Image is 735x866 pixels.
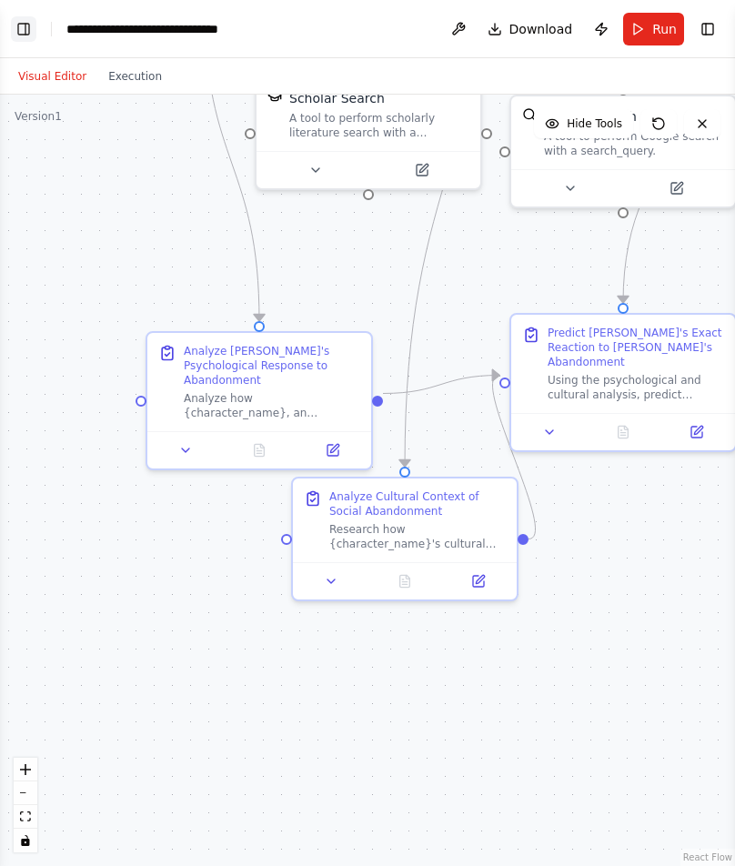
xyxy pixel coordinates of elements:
button: Visual Editor [7,65,97,87]
div: React Flow controls [14,758,37,852]
button: zoom out [14,781,37,805]
div: Using the psychological and cultural analysis, predict exactly how {character_name} would react w... [548,373,724,402]
div: Analyze Cultural Context of Social Abandonment [329,489,506,519]
button: zoom in [14,758,37,781]
div: Analyze [PERSON_NAME]'s Psychological Response to Abandonment [184,344,360,388]
div: Version 1 [15,109,62,124]
button: No output available [221,439,298,461]
button: No output available [367,570,444,592]
div: Research how {character_name}'s cultural background in {location}, strict ISFJ/ISTJ parenting, mi... [329,522,506,551]
button: Show right sidebar [695,16,720,42]
button: Open in side panel [370,159,473,181]
span: Run [652,20,677,38]
button: Open in side panel [301,439,364,461]
button: Open in side panel [447,570,509,592]
div: Google Search [544,107,637,126]
button: Hide Tools [534,109,633,138]
button: fit view [14,805,37,829]
button: No output available [585,421,662,443]
img: SerplyScholarSearchTool [267,89,282,104]
span: Download [509,20,573,38]
button: toggle interactivity [14,829,37,852]
button: Show left sidebar [11,16,36,42]
div: A tool to perform scholarly literature search with a search_query. [289,111,469,140]
div: Analyze [PERSON_NAME]'s Psychological Response to AbandonmentAnalyze how {character_name}, an {mb... [146,331,373,470]
g: Edge from 114110fa-2ee0-4027-96f5-dcf6b40c8d2a to 4f102309-265c-4e20-b8fa-28d20ff24be9 [481,367,547,549]
div: A tool to perform Google search with a search_query. [544,129,724,158]
span: Hide Tools [567,116,622,131]
button: Run [623,13,684,45]
div: SerplyScholarSearchToolScholar SearchA tool to perform scholarly literature search with a search_... [255,76,482,190]
div: Analyze Cultural Context of Social AbandonmentResearch how {character_name}'s cultural background... [291,477,519,601]
button: Open in side panel [665,421,728,443]
button: Open in side panel [625,177,728,199]
img: SerplyWebSearchTool [522,107,537,122]
div: Analyze how {character_name}, an {mbti_type} personality with {maturity_percentage}% maturity and... [184,391,360,420]
button: Execution [97,65,173,87]
nav: breadcrumb [66,20,257,38]
div: Scholar Search [289,89,385,107]
a: React Flow attribution [683,852,732,862]
div: Predict [PERSON_NAME]'s Exact Reaction to [PERSON_NAME]'s Abandonment [548,326,724,369]
g: Edge from 1ca8ac39-e781-480c-b0b9-3cf64b86ac70 to 4f102309-265c-4e20-b8fa-28d20ff24be9 [383,367,499,403]
button: Download [480,13,580,45]
g: Edge from 178fc246-d42d-4933-946a-3b0cf42b3f8d to 1ca8ac39-e781-480c-b0b9-3cf64b86ac70 [196,6,268,321]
